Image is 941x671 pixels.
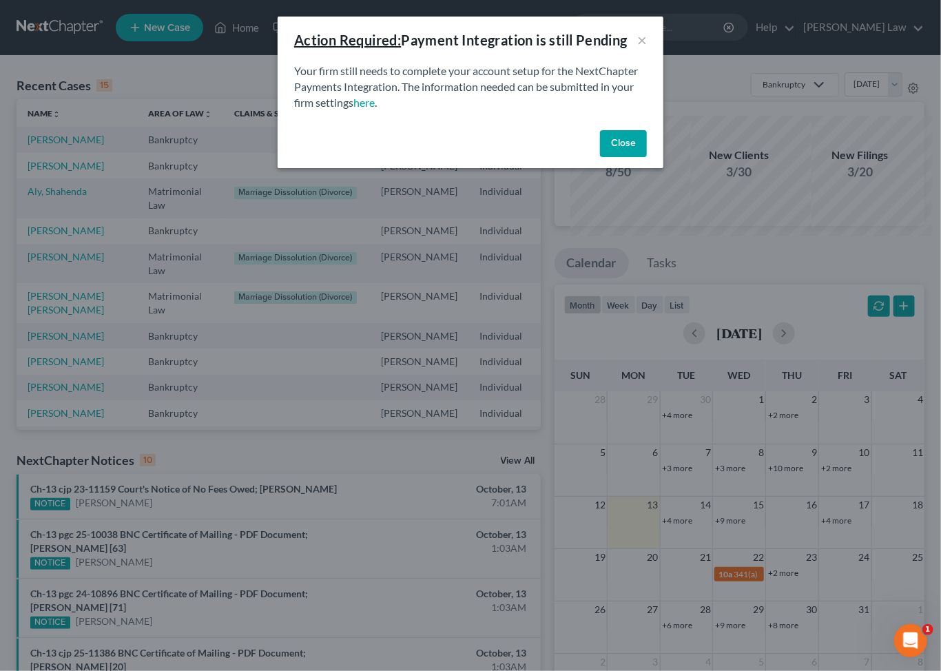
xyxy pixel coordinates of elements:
u: Action Required: [294,32,401,48]
button: Close [600,130,647,158]
p: Your firm still needs to complete your account setup for the NextChapter Payments Integration. Th... [294,63,647,111]
span: 1 [922,624,933,635]
a: here [353,96,375,109]
div: Payment Integration is still Pending [294,30,628,50]
iframe: Intercom live chat [894,624,927,657]
button: × [637,32,647,48]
